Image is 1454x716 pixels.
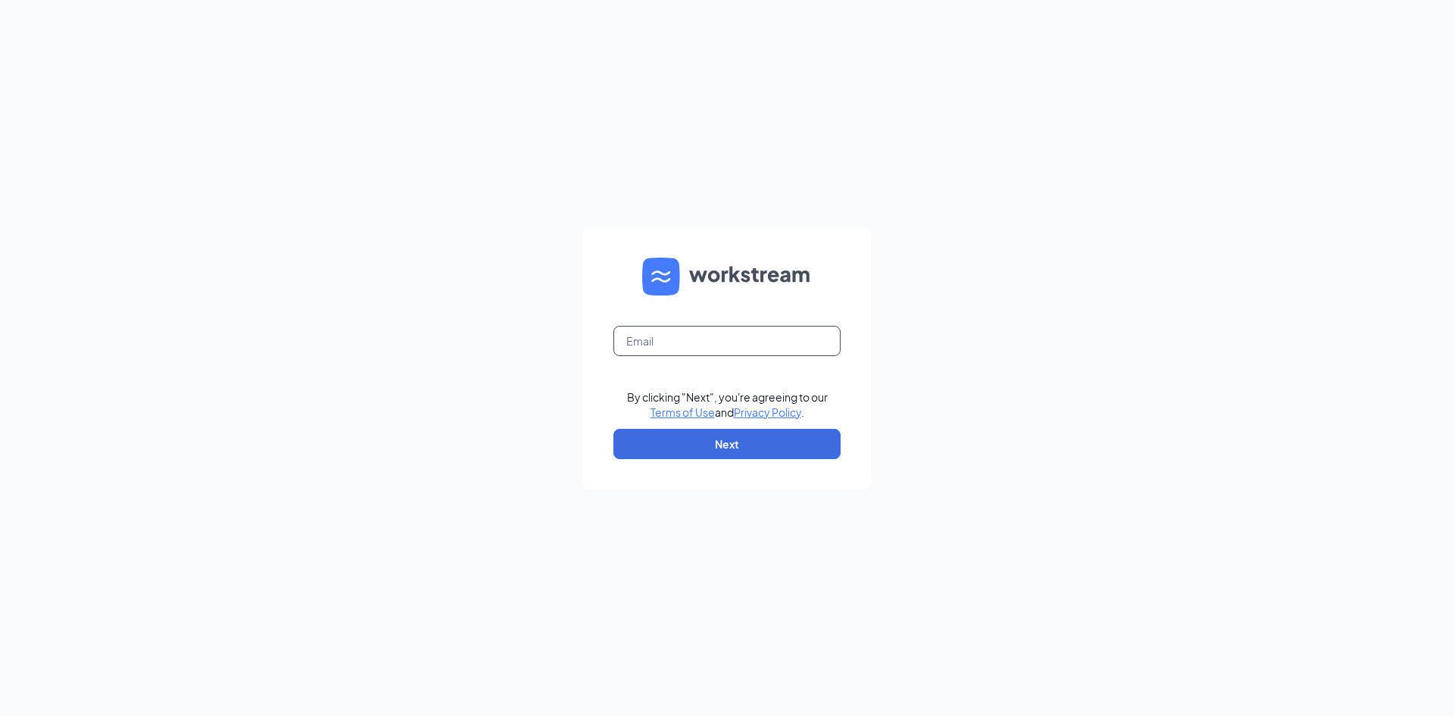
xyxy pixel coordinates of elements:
[734,405,801,419] a: Privacy Policy
[651,405,715,419] a: Terms of Use
[627,389,828,420] div: By clicking "Next", you're agreeing to our and .
[613,429,841,459] button: Next
[642,258,812,295] img: WS logo and Workstream text
[613,326,841,356] input: Email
